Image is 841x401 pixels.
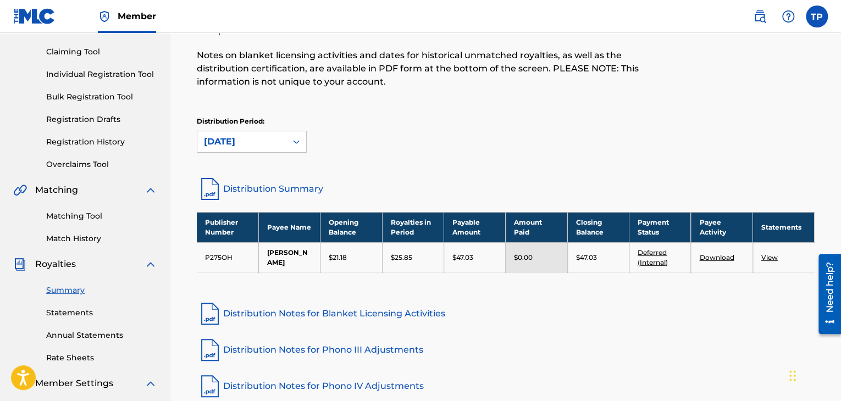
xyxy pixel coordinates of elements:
[761,253,778,261] a: View
[197,176,223,202] img: distribution-summary-pdf
[691,212,753,242] th: Payee Activity
[320,212,382,242] th: Opening Balance
[35,183,78,197] span: Matching
[46,210,157,222] a: Matching Tool
[753,212,814,242] th: Statements
[46,307,157,319] a: Statements
[197,49,672,88] p: Notes on blanket licensing activities and dates for historical unmatched royalties, as well as th...
[204,135,280,148] div: [DATE]
[506,212,567,242] th: Amount Paid
[629,212,690,242] th: Payment Status
[699,253,734,261] a: Download
[777,5,799,27] div: Help
[444,212,505,242] th: Payable Amount
[46,69,157,80] a: Individual Registration Tool
[13,183,27,197] img: Matching
[46,233,157,244] a: Match History
[46,159,157,170] a: Overclaims Tool
[789,359,796,392] div: Drag
[35,258,76,271] span: Royalties
[197,373,815,399] a: Distribution Notes for Phono IV Adjustments
[806,5,828,27] div: User Menu
[35,377,113,390] span: Member Settings
[782,10,795,23] img: help
[46,330,157,341] a: Annual Statements
[576,253,597,263] p: $47.03
[197,242,258,272] td: P275OH
[329,253,347,263] p: $21.18
[810,250,841,338] iframe: Resource Center
[46,114,157,125] a: Registration Drafts
[13,8,56,24] img: MLC Logo
[46,352,157,364] a: Rate Sheets
[749,5,771,27] a: Public Search
[98,10,111,23] img: Top Rightsholder
[197,337,223,363] img: pdf
[638,248,668,266] a: Deferred (Internal)
[144,183,157,197] img: expand
[197,116,307,126] p: Distribution Period:
[567,212,629,242] th: Closing Balance
[144,377,157,390] img: expand
[13,258,26,271] img: Royalties
[197,337,815,363] a: Distribution Notes for Phono III Adjustments
[46,285,157,296] a: Summary
[197,176,815,202] a: Distribution Summary
[753,10,766,23] img: search
[197,212,258,242] th: Publisher Number
[118,10,156,23] span: Member
[382,212,444,242] th: Royalties in Period
[46,91,157,103] a: Bulk Registration Tool
[258,242,320,272] td: [PERSON_NAME]
[46,136,157,148] a: Registration History
[452,253,473,263] p: $47.03
[258,212,320,242] th: Payee Name
[786,348,841,401] iframe: Chat Widget
[197,300,815,327] a: Distribution Notes for Blanket Licensing Activities
[46,46,157,58] a: Claiming Tool
[144,258,157,271] img: expand
[391,253,412,263] p: $25.85
[514,253,533,263] p: $0.00
[197,300,223,327] img: pdf
[197,373,223,399] img: pdf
